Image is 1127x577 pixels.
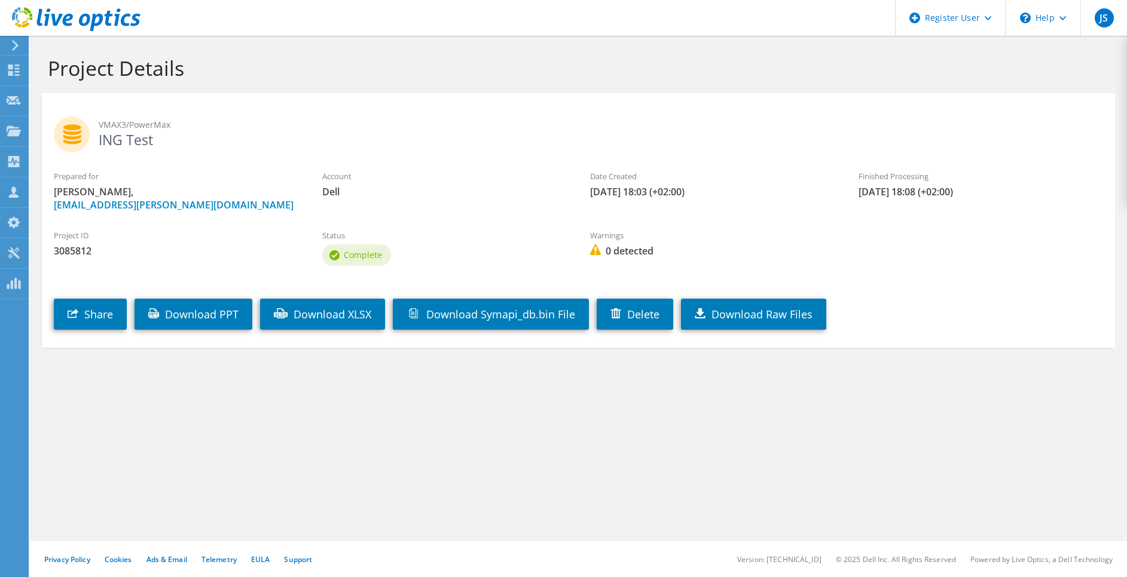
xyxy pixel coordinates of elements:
label: Finished Processing [859,170,1103,182]
a: EULA [251,554,270,564]
span: Dell [322,185,567,198]
svg: \n [1020,13,1031,23]
span: [DATE] 18:03 (+02:00) [590,185,835,198]
h1: Project Details [48,56,1103,81]
h2: ING Test [54,116,1103,146]
label: Project ID [54,229,298,241]
span: JS [1095,8,1114,27]
label: Status [322,229,567,241]
li: © 2025 Dell Inc. All Rights Reserved [836,554,956,564]
span: 0 detected [590,244,835,257]
a: Ads & Email [146,554,187,564]
span: [PERSON_NAME], [54,185,298,211]
span: 3085812 [54,244,298,257]
a: Privacy Policy [44,554,90,564]
a: Telemetry [201,554,237,564]
li: Powered by Live Optics, a Dell Technology [970,554,1113,564]
label: Prepared for [54,170,298,182]
a: Download PPT [135,299,252,330]
a: Download Raw Files [681,299,826,330]
a: Download XLSX [260,299,385,330]
a: [EMAIL_ADDRESS][PERSON_NAME][DOMAIN_NAME] [54,198,294,211]
a: Cookies [105,554,132,564]
label: Account [322,170,567,182]
a: Support [284,554,312,564]
span: VMAX3/PowerMax [99,118,1103,131]
a: Share [54,299,127,330]
span: Complete [344,249,382,260]
a: Download Symapi_db.bin File [393,299,589,330]
a: Delete [597,299,673,330]
span: [DATE] 18:08 (+02:00) [859,185,1103,198]
label: Warnings [590,229,835,241]
label: Date Created [590,170,835,182]
li: Version: [TECHNICAL_ID] [737,554,821,564]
